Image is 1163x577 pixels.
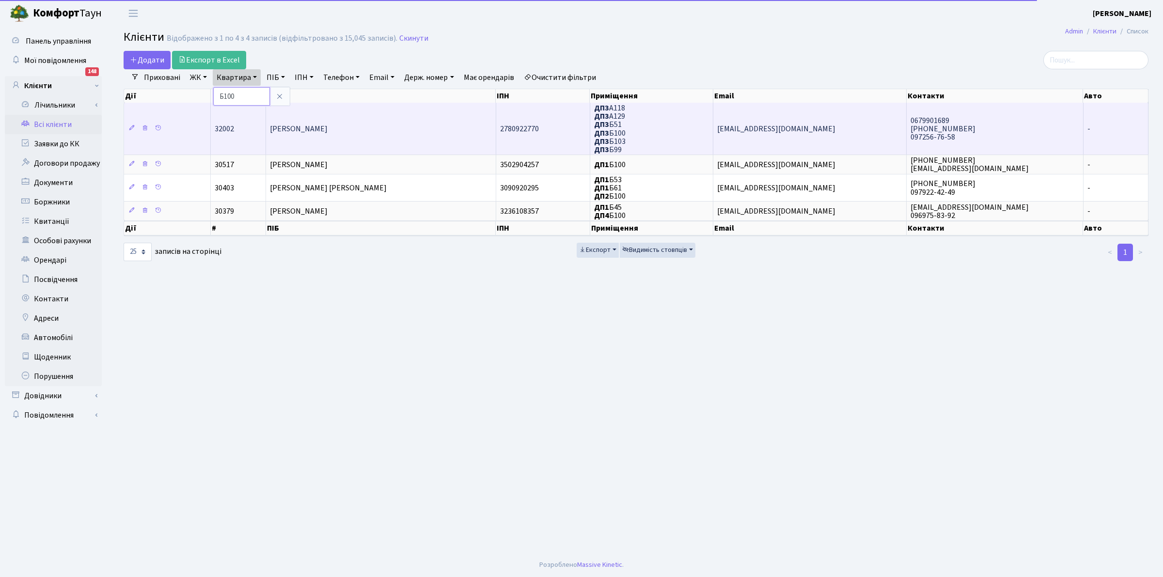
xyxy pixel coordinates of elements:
[5,134,102,154] a: Заявки до КК
[1087,206,1090,217] span: -
[5,309,102,328] a: Адреси
[590,89,713,103] th: Приміщення
[215,159,234,170] span: 30517
[594,174,626,202] span: Б53 Б61 Б100
[5,328,102,347] a: Автомобілі
[594,159,609,170] b: ДП1
[520,69,600,86] a: Очистити фільтри
[215,124,234,134] span: 32002
[713,221,907,235] th: Email
[130,55,164,65] span: Додати
[717,124,835,134] span: [EMAIL_ADDRESS][DOMAIN_NAME]
[400,69,457,86] a: Держ. номер
[5,367,102,386] a: Порушення
[1116,26,1148,37] li: Список
[1083,89,1148,103] th: Авто
[167,34,397,43] div: Відображено з 1 по 4 з 4 записів (відфільтровано з 15,045 записів).
[33,5,102,22] span: Таун
[1117,244,1133,261] a: 1
[594,103,609,113] b: ДП3
[907,221,1083,235] th: Контакти
[5,192,102,212] a: Боржники
[1051,21,1163,42] nav: breadcrumb
[620,243,695,258] button: Видимість стовпців
[124,243,152,261] select: записів на сторінці
[172,51,246,69] a: Експорт в Excel
[399,34,428,43] a: Скинути
[594,183,609,193] b: ДП1
[270,124,328,134] span: [PERSON_NAME]
[500,206,539,217] span: 3236108357
[717,159,835,170] span: [EMAIL_ADDRESS][DOMAIN_NAME]
[211,221,266,235] th: #
[291,69,317,86] a: ІПН
[213,69,261,86] a: Квартира
[186,69,211,86] a: ЖК
[5,270,102,289] a: Посвідчення
[911,179,975,198] span: [PHONE_NUMBER] 097922-42-49
[5,173,102,192] a: Документи
[911,115,975,142] span: 0679901689 [PHONE_NUMBER] 097256-76-58
[594,202,626,221] span: Б45 Б100
[594,210,609,221] b: ДП4
[124,29,164,46] span: Клієнти
[5,212,102,231] a: Квитанції
[270,206,328,217] span: [PERSON_NAME]
[577,243,619,258] button: Експорт
[5,250,102,270] a: Орендарі
[1087,183,1090,193] span: -
[5,31,102,51] a: Панель управління
[319,69,363,86] a: Телефон
[500,124,539,134] span: 2780922770
[5,289,102,309] a: Контакти
[1043,51,1148,69] input: Пошук...
[577,560,622,570] a: Massive Kinetic
[1093,26,1116,36] a: Клієнти
[594,174,609,185] b: ДП1
[907,89,1083,103] th: Контакти
[594,191,609,202] b: ДП2
[717,183,835,193] span: [EMAIL_ADDRESS][DOMAIN_NAME]
[263,69,289,86] a: ПІБ
[270,159,328,170] span: [PERSON_NAME]
[496,221,590,235] th: ІПН
[5,51,102,70] a: Мої повідомлення148
[500,183,539,193] span: 3090920295
[124,221,211,235] th: Дії
[594,159,626,170] span: Б100
[1065,26,1083,36] a: Admin
[1093,8,1151,19] a: [PERSON_NAME]
[85,67,99,76] div: 148
[594,120,609,130] b: ДП3
[124,89,211,103] th: Дії
[24,55,86,66] span: Мої повідомлення
[594,111,609,122] b: ДП3
[211,89,266,103] th: #
[26,36,91,47] span: Панель управління
[11,95,102,115] a: Лічильники
[365,69,398,86] a: Email
[5,405,102,425] a: Повідомлення
[5,115,102,134] a: Всі клієнти
[5,154,102,173] a: Договори продажу
[590,221,713,235] th: Приміщення
[622,245,687,255] span: Видимість стовпців
[270,183,387,193] span: [PERSON_NAME] [PERSON_NAME]
[713,89,907,103] th: Email
[1087,159,1090,170] span: -
[5,231,102,250] a: Особові рахунки
[140,69,184,86] a: Приховані
[215,206,234,217] span: 30379
[266,89,496,103] th: ПІБ
[33,5,79,21] b: Комфорт
[594,144,609,155] b: ДП3
[124,51,171,69] a: Додати
[717,206,835,217] span: [EMAIL_ADDRESS][DOMAIN_NAME]
[911,155,1029,174] span: [PHONE_NUMBER] [EMAIL_ADDRESS][DOMAIN_NAME]
[539,560,624,570] div: Розроблено .
[911,202,1029,221] span: [EMAIL_ADDRESS][DOMAIN_NAME] 096975-83-92
[594,128,609,139] b: ДП3
[124,243,221,261] label: записів на сторінці
[215,183,234,193] span: 30403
